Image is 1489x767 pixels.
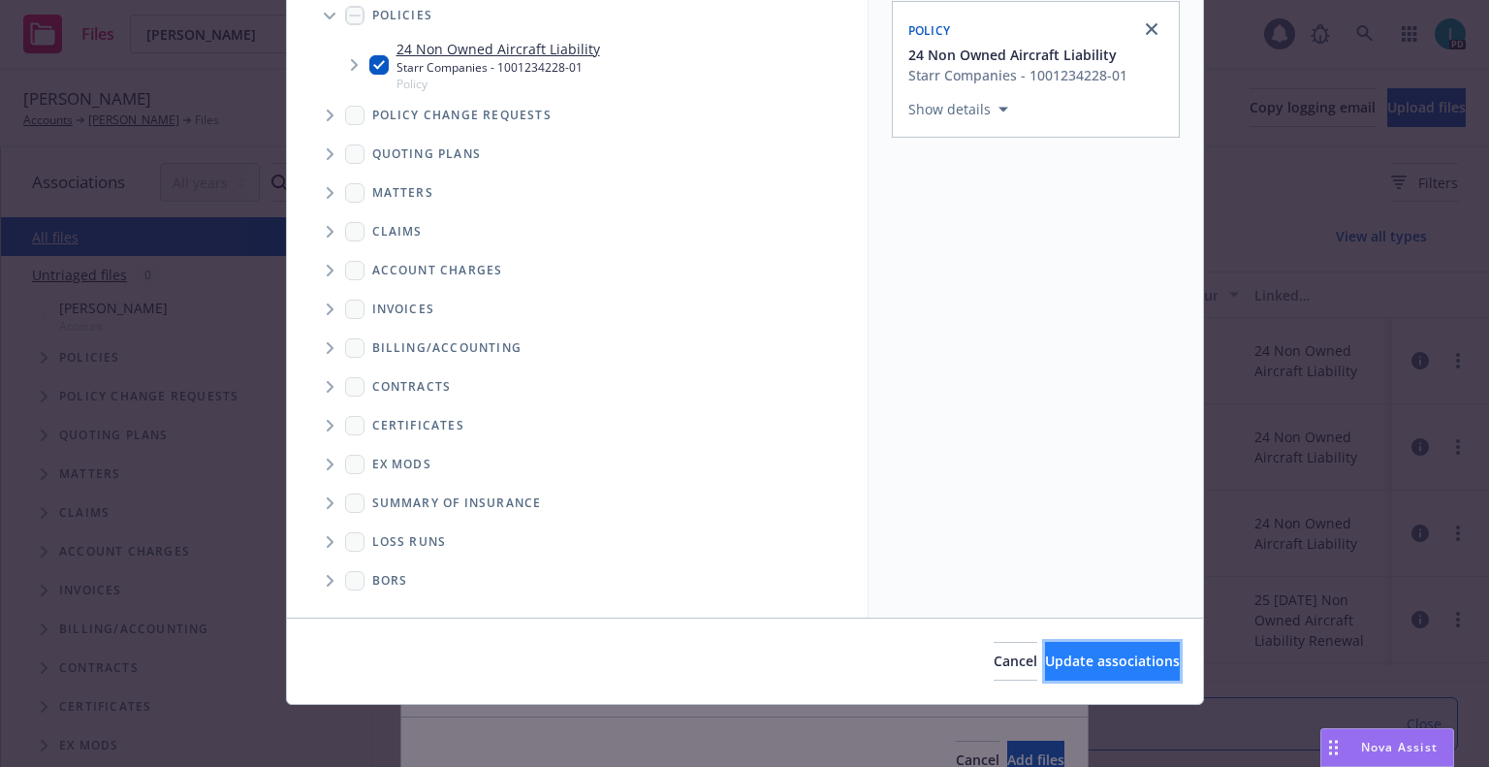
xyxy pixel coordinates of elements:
div: Starr Companies - 1001234228-01 [908,65,1127,85]
span: Policy change requests [372,110,552,121]
div: Starr Companies - 1001234228-01 [396,59,600,76]
div: Drag to move [1321,729,1346,766]
span: Policy [908,22,951,39]
span: Matters [372,187,433,199]
button: Show details [901,98,1016,121]
a: close [1140,17,1163,41]
span: Account charges [372,265,503,276]
span: Policies [372,10,433,21]
span: 24 Non Owned Aircraft Liability [908,45,1117,65]
span: Invoices [372,304,435,315]
span: Certificates [372,420,464,431]
a: 24 Non Owned Aircraft Liability [396,39,600,59]
span: Billing/Accounting [372,342,523,354]
span: Summary of insurance [372,497,542,509]
span: Nova Assist [1361,739,1438,755]
span: Policy [396,76,600,92]
span: Loss Runs [372,536,447,548]
button: Cancel [994,642,1037,681]
button: Nova Assist [1320,728,1454,767]
span: Update associations [1045,652,1180,670]
button: Update associations [1045,642,1180,681]
span: Cancel [994,652,1037,670]
span: Ex Mods [372,459,431,470]
button: 24 Non Owned Aircraft Liability [908,45,1127,65]
span: BORs [372,575,408,587]
span: Claims [372,226,423,238]
span: Contracts [372,381,452,393]
span: Quoting plans [372,148,482,160]
div: Folder Tree Example [287,329,868,600]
